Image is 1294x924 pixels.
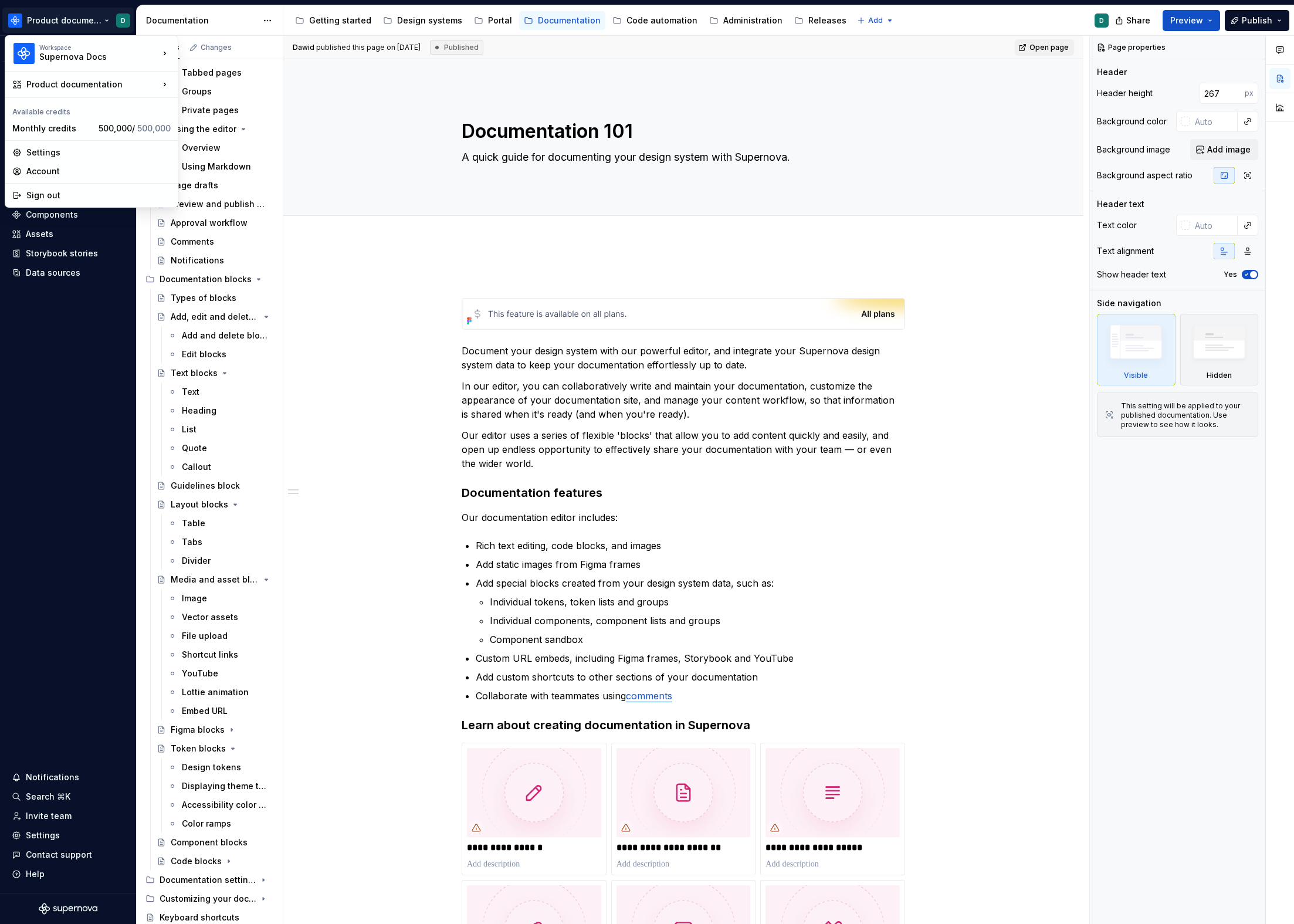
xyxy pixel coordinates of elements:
[39,51,139,63] div: Supernova Docs
[39,44,159,51] div: Workspace
[26,189,171,201] div: Sign out
[8,100,175,119] div: Available credits
[12,123,94,134] div: Monthly credits
[26,79,159,90] div: Product documentation
[137,123,171,133] span: 500,000
[99,123,171,133] span: 500,000 /
[13,43,35,64] img: 87691e09-aac2-46b6-b153-b9fe4eb63333.png
[26,147,171,158] div: Settings
[26,165,171,177] div: Account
